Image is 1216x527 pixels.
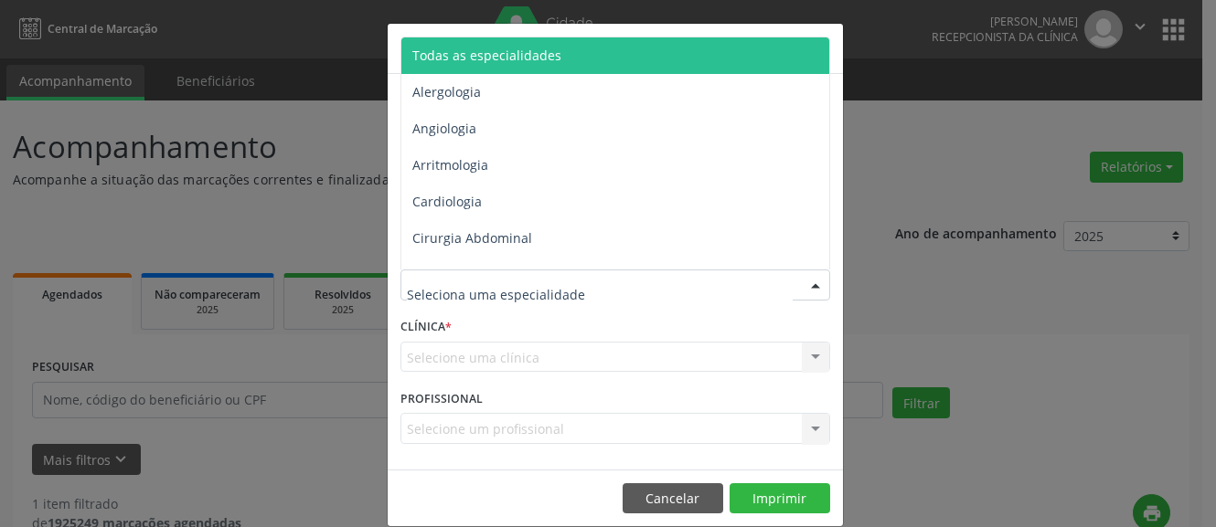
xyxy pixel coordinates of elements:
input: Seleciona uma especialidade [407,276,793,312]
label: PROFISSIONAL [400,385,483,413]
span: Alergologia [412,83,481,100]
span: Cirurgia Abdominal [412,229,532,247]
button: Cancelar [623,483,723,514]
button: Imprimir [730,483,830,514]
span: Angiologia [412,120,476,137]
span: Cirurgia Bariatrica [412,266,525,283]
span: Arritmologia [412,156,488,174]
h5: Relatório de agendamentos [400,37,610,60]
button: Close [806,24,843,69]
span: Todas as especialidades [412,47,561,64]
label: CLÍNICA [400,313,452,342]
span: Cardiologia [412,193,482,210]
